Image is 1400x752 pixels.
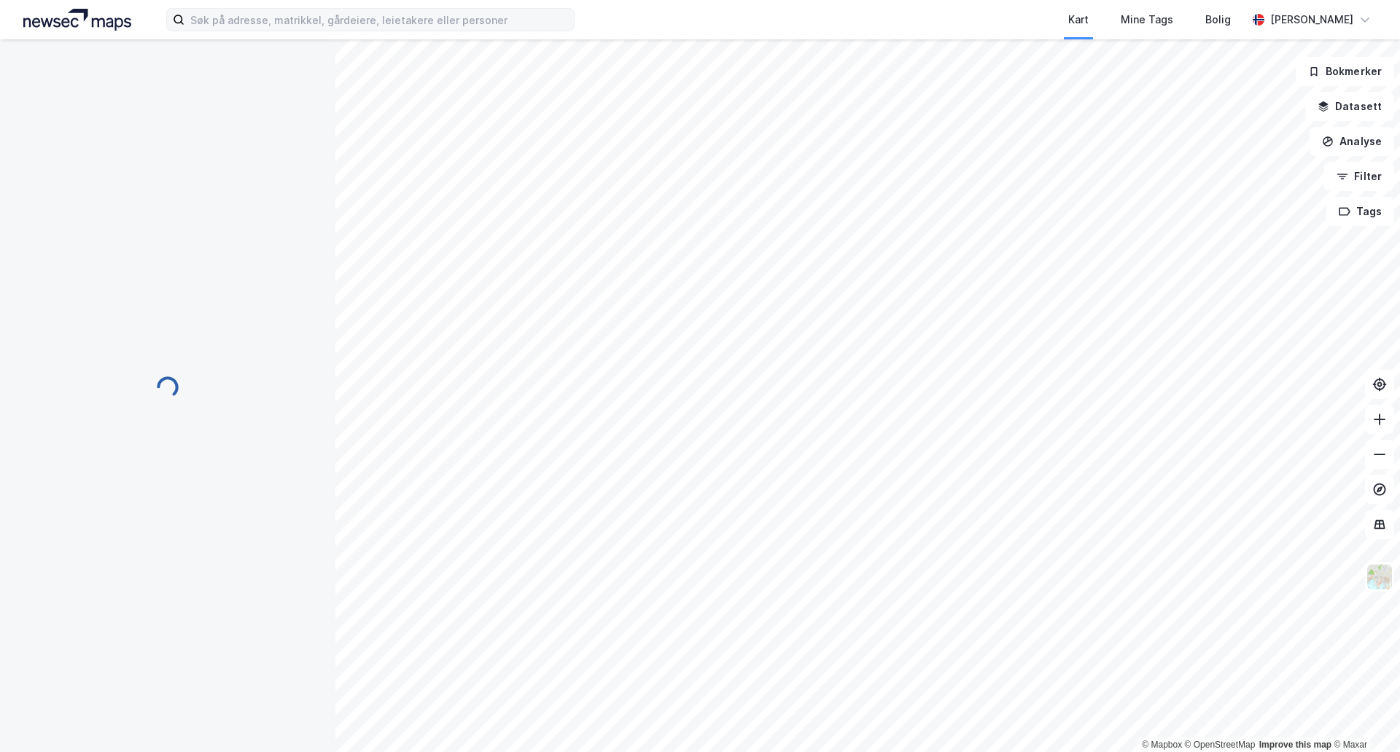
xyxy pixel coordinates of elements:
[1326,197,1394,226] button: Tags
[23,9,131,31] img: logo.a4113a55bc3d86da70a041830d287a7e.svg
[1327,682,1400,752] div: Kontrollprogram for chat
[184,9,574,31] input: Søk på adresse, matrikkel, gårdeiere, leietakere eller personer
[1327,682,1400,752] iframe: Chat Widget
[1310,127,1394,156] button: Analyse
[1305,92,1394,121] button: Datasett
[1068,11,1089,28] div: Kart
[1270,11,1353,28] div: [PERSON_NAME]
[1259,740,1331,750] a: Improve this map
[1324,162,1394,191] button: Filter
[1205,11,1231,28] div: Bolig
[1142,740,1182,750] a: Mapbox
[1366,563,1393,591] img: Z
[156,376,179,399] img: spinner.a6d8c91a73a9ac5275cf975e30b51cfb.svg
[1296,57,1394,86] button: Bokmerker
[1121,11,1173,28] div: Mine Tags
[1185,740,1256,750] a: OpenStreetMap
